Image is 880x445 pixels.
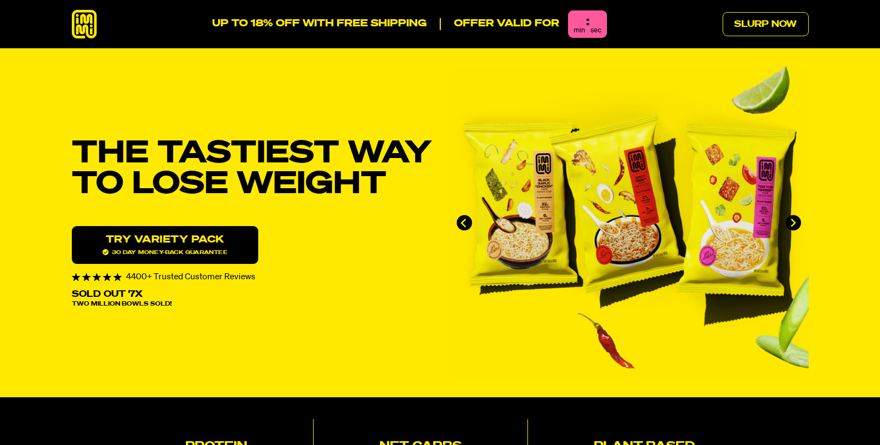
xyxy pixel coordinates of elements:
[72,226,258,264] a: Try variety Pack30 day money-back guarantee
[457,215,472,230] button: Go to last slide
[786,215,801,230] button: Next slide
[440,18,559,30] p: Offer valid for
[591,27,601,34] span: sec
[103,249,228,255] span: 30 day money-back guarantee
[449,66,809,380] div: immi slideshow
[72,301,172,307] span: Two Million Bowls Sold!
[72,138,432,200] h1: THE TASTIEST WAY TO LOSE WEIGHT
[586,15,589,28] div: :
[449,66,809,380] li: 1 of 4
[72,273,432,281] div: 4400+ Trusted Customer Reviews
[574,27,585,34] span: min
[723,12,809,36] a: Slurp Now
[212,18,427,30] p: UP TO 18% OFF WITH FREE SHIPPING
[72,290,143,299] p: Sold Out 7X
